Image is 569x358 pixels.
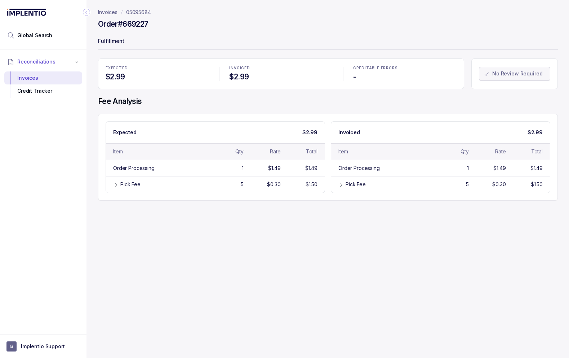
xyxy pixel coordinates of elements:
[306,181,317,188] div: $1.50
[126,9,151,16] a: 05095684
[4,54,82,70] button: Reconciliations
[306,148,317,155] div: Total
[235,148,244,155] div: Qty
[6,341,80,352] button: User initialsImplentio Support
[98,35,558,49] p: Fulfillment
[353,72,457,82] h4: -
[531,181,543,188] div: $1.50
[492,70,542,77] p: No Review Required
[270,148,280,155] div: Rate
[302,129,317,136] p: $2.99
[98,9,117,16] a: Invoices
[530,165,543,172] div: $1.49
[98,19,148,29] h4: Order #669227
[4,70,82,99] div: Reconciliations
[493,165,506,172] div: $1.49
[113,148,123,155] div: Item
[98,96,558,106] h4: Fee Analysis
[229,72,333,82] h4: $2.99
[528,129,543,136] p: $2.99
[82,8,91,17] div: Collapse Icon
[466,181,469,188] div: 5
[267,181,280,188] div: $0.30
[6,341,17,352] span: User initials
[17,32,52,39] span: Global Search
[268,165,280,172] div: $1.49
[113,129,137,136] p: Expected
[98,9,151,16] nav: breadcrumb
[106,72,209,82] h4: $2.99
[338,148,348,155] div: Item
[241,181,244,188] div: 5
[353,66,457,70] p: CREDITABLE ERRORS
[17,58,55,65] span: Reconciliations
[229,66,333,70] p: INVOICED
[10,84,76,97] div: Credit Tracker
[461,148,469,155] div: Qty
[495,148,506,155] div: Rate
[242,165,244,172] div: 1
[113,165,155,172] div: Order Processing
[305,165,317,172] div: $1.49
[346,181,366,188] div: Pick Fee
[338,165,380,172] div: Order Processing
[467,165,469,172] div: 1
[106,66,209,70] p: EXPECTED
[531,148,543,155] div: Total
[21,343,65,350] p: Implentio Support
[10,71,76,84] div: Invoices
[492,181,506,188] div: $0.30
[338,129,360,136] p: Invoiced
[120,181,141,188] div: Pick Fee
